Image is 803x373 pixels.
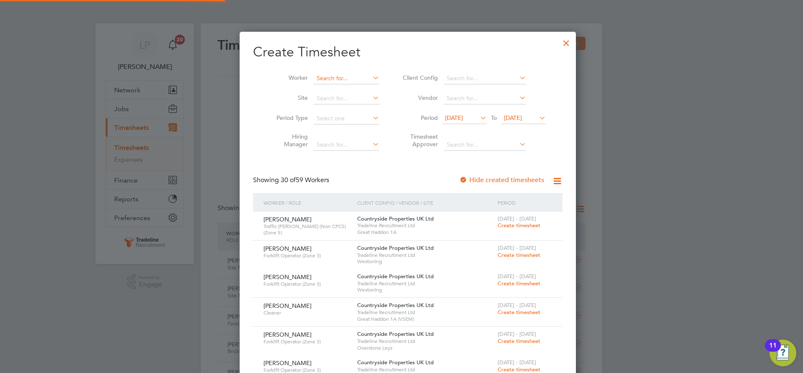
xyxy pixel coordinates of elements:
label: Period Type [270,114,308,122]
span: [DATE] [445,114,463,122]
span: Westoning [357,287,494,293]
span: Countryside Properties UK Ltd [357,273,434,280]
span: [PERSON_NAME] [263,331,312,338]
span: [PERSON_NAME] [263,216,312,223]
span: Countryside Properties UK Ltd [357,359,434,366]
input: Search for... [314,139,379,151]
div: Showing [253,176,331,185]
span: Countryside Properties UK Ltd [357,330,434,337]
span: Countryside Properties UK Ltd [357,215,434,222]
span: [DATE] - [DATE] [498,244,536,251]
span: Westoning [357,258,494,265]
span: Tradeline Recruitment Ltd [357,309,494,316]
div: Client Config / Vendor / Site [355,193,496,212]
input: Search for... [444,93,526,104]
span: Tradeline Recruitment Ltd [357,280,494,287]
span: [DATE] - [DATE] [498,273,536,280]
span: Create timesheet [498,222,540,229]
span: [PERSON_NAME] [263,273,312,281]
span: Tradeline Recruitment Ltd [357,366,494,373]
span: Create timesheet [498,280,540,287]
div: Worker / Role [261,193,355,212]
label: Hide created timesheets [459,176,544,184]
input: Search for... [444,139,526,151]
span: [PERSON_NAME] [263,245,312,252]
button: Open Resource Center, 11 new notifications [770,340,796,366]
span: Create timesheet [498,366,540,373]
span: Tradeline Recruitment Ltd [357,252,494,259]
span: [DATE] - [DATE] [498,302,536,309]
span: Traffic [PERSON_NAME] (Non CPCS) (Zone 5) [263,223,351,236]
span: Forklift Operator (Zone 3) [263,252,351,259]
label: Hiring Manager [270,133,308,148]
span: [PERSON_NAME] [263,359,312,367]
label: Timesheet Approver [400,133,438,148]
input: Search for... [444,73,526,84]
span: Forklift Operator (Zone 3) [263,338,351,345]
span: To [488,112,499,123]
label: Worker [270,74,308,81]
span: 59 Workers [281,176,329,184]
span: [DATE] [504,114,522,122]
span: Great Haddon 1A [357,229,494,236]
span: Countryside Properties UK Ltd [357,302,434,309]
span: Countryside Properties UK Ltd [357,244,434,251]
input: Search for... [314,93,379,104]
div: Period [496,193,554,212]
span: Forklift Operator (Zone 3) [263,281,351,287]
label: Period [400,114,438,122]
label: Site [270,94,308,101]
span: [DATE] - [DATE] [498,215,536,222]
span: 30 of [281,176,296,184]
span: [DATE] - [DATE] [498,359,536,366]
label: Vendor [400,94,438,101]
span: Create timesheet [498,309,540,316]
div: 11 [769,345,777,356]
span: [PERSON_NAME] [263,302,312,310]
h2: Create Timesheet [253,43,563,61]
span: Tradeline Recruitment Ltd [357,338,494,345]
span: Overstone Leys [357,345,494,351]
span: Tradeline Recruitment Ltd [357,222,494,229]
span: Create timesheet [498,251,540,259]
span: [DATE] - [DATE] [498,330,536,337]
label: Client Config [400,74,438,81]
input: Search for... [314,73,379,84]
span: Cleaner [263,310,351,316]
span: Great Haddon 1A (VSEM) [357,316,494,322]
input: Select one [314,113,379,124]
span: Create timesheet [498,337,540,345]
